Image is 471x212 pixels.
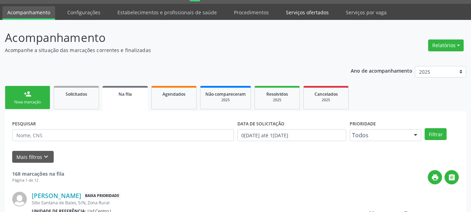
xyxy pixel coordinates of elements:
[350,118,376,129] label: Prioridade
[5,29,328,46] p: Acompanhamento
[448,174,456,181] i: 
[445,170,459,184] button: 
[351,66,412,75] p: Ano de acompanhamento
[62,6,105,19] a: Configurações
[12,177,64,183] div: Página 1 de 12
[12,192,27,206] img: img
[428,39,464,51] button: Relatórios
[113,6,222,19] a: Estabelecimentos e profissionais de saúde
[12,118,36,129] label: PESQUISAR
[42,153,50,161] i: keyboard_arrow_down
[2,6,55,20] a: Acompanhamento
[260,97,295,103] div: 2025
[237,118,284,129] label: DATA DE SOLICITAÇÃO
[32,200,354,206] div: Sitio Santana de Baixo, S/N, Zona Rural
[281,6,334,19] a: Serviços ofertados
[309,97,343,103] div: 2025
[428,170,442,184] button: print
[237,129,347,141] input: Selecione um intervalo
[205,91,246,97] span: Não compareceram
[119,91,132,97] span: Na fila
[10,100,45,105] div: Nova marcação
[12,170,64,177] strong: 168 marcações na fila
[341,6,392,19] a: Serviços por vaga
[32,192,81,199] a: [PERSON_NAME]
[352,132,407,139] span: Todos
[5,46,328,54] p: Acompanhe a situação das marcações correntes e finalizadas
[266,91,288,97] span: Resolvidos
[12,129,234,141] input: Nome, CNS
[431,174,439,181] i: print
[24,90,31,98] div: person_add
[425,128,447,140] button: Filtrar
[66,91,87,97] span: Solicitados
[162,91,185,97] span: Agendados
[12,151,54,163] button: Mais filtroskeyboard_arrow_down
[314,91,338,97] span: Cancelados
[84,192,121,199] span: Baixa Prioridade
[205,97,246,103] div: 2025
[229,6,274,19] a: Procedimentos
